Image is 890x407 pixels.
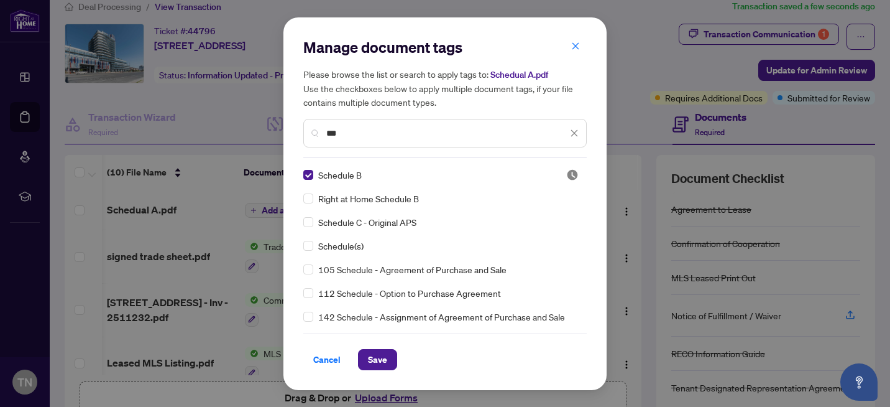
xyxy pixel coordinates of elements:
h2: Manage document tags [303,37,587,57]
span: Right at Home Schedule B [318,192,419,205]
span: Pending Review [566,169,579,181]
span: Cancel [313,350,341,370]
span: close [570,129,579,138]
button: Cancel [303,349,351,370]
span: 105 Schedule - Agreement of Purchase and Sale [318,263,507,276]
span: Schedual A.pdf [490,69,548,80]
img: status [566,169,579,181]
button: Open asap [840,363,878,401]
span: Save [368,350,387,370]
button: Save [358,349,397,370]
span: Schedule(s) [318,239,364,253]
span: close [571,42,580,50]
span: 142 Schedule - Assignment of Agreement of Purchase and Sale [318,310,565,324]
h5: Please browse the list or search to apply tags to: Use the checkboxes below to apply multiple doc... [303,67,587,109]
span: Schedule B [318,168,362,182]
span: Schedule C - Original APS [318,215,416,229]
span: 112 Schedule - Option to Purchase Agreement [318,286,501,300]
